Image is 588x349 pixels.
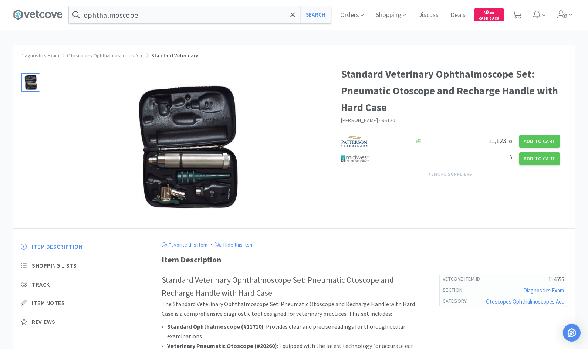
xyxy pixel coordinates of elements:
[167,323,264,330] strong: Standard Ophthalmoscope (#11710)
[32,281,50,288] span: Track
[379,117,381,123] span: ·
[425,169,476,179] button: +2more suppliers
[67,52,143,59] a: Otoscopes Ophthalmoscopes Acc
[484,9,494,16] span: 0
[563,324,581,342] div: Open Intercom Messenger
[489,136,512,145] span: 1,123
[486,275,564,283] h5: 114655
[447,12,469,18] a: Deals
[162,274,425,299] h2: Standard Veterinary Ophthalmoscope Set: Pneumatic Otoscope and Recharge Handle with Hard Case
[167,322,425,341] li: : Provides clear and precise readings for thorough ocular examinations.
[443,275,486,283] h6: Vetcove Item Id
[479,17,499,21] span: Cash Back
[523,287,564,294] a: Diagnostics Exam
[382,117,395,123] span: 96120
[162,253,568,266] div: Item Description
[114,73,262,221] img: 69a7cfc9ada3458b9d956a95f980244f_309329.jpeg
[506,139,512,144] span: . 00
[341,117,378,123] a: [PERSON_NAME]
[32,318,55,326] span: Reviews
[32,299,65,307] span: Item Notes
[69,6,331,23] input: Search by item, sku, manufacturer, ingredient, size...
[443,287,468,294] h6: Section
[486,298,564,305] a: Otoscopes Ophthalmoscopes Acc
[341,66,560,115] h1: Standard Veterinary Ophthalmoscope Set: Pneumatic Otoscope and Recharge Handle with Hard Case
[300,6,331,23] button: Search
[32,262,77,270] span: Shopping Lists
[21,52,59,59] a: Diagnostics Exam
[415,12,442,18] a: Discuss
[32,243,82,251] span: Item Description
[489,139,491,144] span: $
[222,241,254,248] p: Hide this item
[341,153,369,164] img: 4dd14cff54a648ac9e977f0c5da9bc2e_5.png
[167,241,207,248] p: Favorite this item
[211,240,212,250] div: ·
[474,5,504,25] a: $0.00Cash Back
[443,298,473,305] h6: Category
[484,10,486,15] span: $
[519,152,560,165] button: Add to Cart
[341,136,369,147] img: f5e969b455434c6296c6d81ef179fa71_3.png
[151,52,202,59] span: Standard Veterinary...
[162,299,425,318] p: The Standard Veterinary Ophthalmoscope Set: Pneumatic Otoscope and Recharge Handle with Hard Case...
[519,135,560,148] button: Add to Cart
[489,10,494,15] span: . 00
